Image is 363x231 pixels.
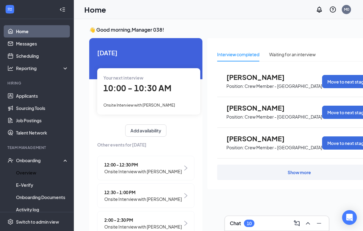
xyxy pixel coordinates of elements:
svg: Minimize [315,220,323,227]
a: Overview [16,166,69,179]
a: Scheduling [16,50,69,62]
svg: ComposeMessage [293,220,301,227]
svg: ChevronUp [304,220,312,227]
div: Team Management [7,145,67,150]
span: [PERSON_NAME] [226,104,294,112]
button: Add availability [125,124,166,137]
svg: QuestionInfo [329,6,337,13]
a: Messages [16,37,69,50]
a: Job Postings [16,114,69,127]
div: Onboarding [16,157,63,163]
div: Open Intercom Messenger [342,210,357,225]
a: Applicants [16,90,69,102]
span: 12:30 - 1:00 PM [104,189,182,196]
a: Sourcing Tools [16,102,69,114]
span: 10:00 - 10:30 AM [103,83,171,93]
p: Position: [226,145,244,151]
h1: Home [84,4,106,15]
span: Other events for [DATE] [97,141,194,148]
span: Onsite Interview with [PERSON_NAME] [104,196,182,202]
div: Reporting [16,65,69,71]
div: M0 [344,7,349,12]
span: Onsite Interview with [PERSON_NAME] [104,168,182,175]
button: ChevronUp [303,218,313,228]
svg: UserCheck [7,157,14,163]
svg: Notifications [316,6,323,13]
p: Position: [226,114,244,120]
svg: WorkstreamLogo [7,6,13,12]
h3: Chat [230,220,241,227]
p: Crew Member - [GEOGRAPHIC_DATA] [245,145,322,151]
span: 12:00 - 12:30 PM [104,161,182,168]
button: ComposeMessage [292,218,302,228]
span: [PERSON_NAME] [226,135,294,143]
a: E-Verify [16,179,69,191]
a: Talent Network [16,127,69,139]
p: Crew Member - [GEOGRAPHIC_DATA] [245,114,322,120]
a: Activity log [16,203,69,216]
div: Waiting for an interview [269,51,316,58]
a: Onboarding Documents [16,191,69,203]
div: Show more [288,169,311,175]
div: 10 [247,221,252,226]
span: 2:00 - 2:30 PM [104,217,182,223]
span: Onsite Interview with [PERSON_NAME] [103,103,175,108]
div: Switch to admin view [16,219,59,225]
p: Position: [226,83,244,89]
span: Your next interview [103,75,143,80]
svg: Analysis [7,65,14,71]
div: Hiring [7,80,67,86]
p: Crew Member - [GEOGRAPHIC_DATA] [245,83,322,89]
span: [PERSON_NAME] [226,73,294,81]
button: Minimize [314,218,324,228]
svg: Settings [7,219,14,225]
span: Onsite Interview with [PERSON_NAME] [104,223,182,230]
a: Home [16,25,69,37]
div: Interview completed [217,51,259,58]
span: [DATE] [97,48,194,57]
svg: Collapse [59,6,66,13]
